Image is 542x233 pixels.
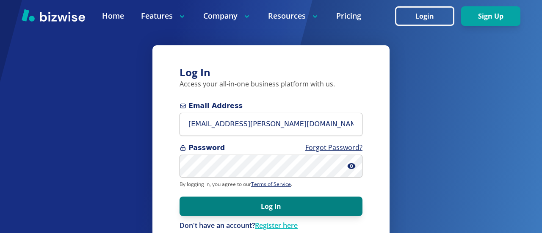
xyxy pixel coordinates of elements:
[461,6,520,26] button: Sign Up
[180,197,362,216] button: Log In
[141,11,186,21] p: Features
[461,12,520,20] a: Sign Up
[395,6,454,26] button: Login
[180,221,362,230] p: Don't have an account?
[251,180,291,188] a: Terms of Service
[180,66,362,80] h3: Log In
[102,11,124,21] a: Home
[395,12,461,20] a: Login
[22,9,85,22] img: Bizwise Logo
[203,11,251,21] p: Company
[180,181,362,188] p: By logging in, you agree to our .
[255,221,298,230] a: Register here
[180,113,362,136] input: you@example.com
[305,143,362,152] a: Forgot Password?
[180,221,362,230] div: Don't have an account?Register here
[180,143,362,153] span: Password
[180,80,362,89] p: Access your all-in-one business platform with us.
[336,11,361,21] a: Pricing
[268,11,319,21] p: Resources
[180,101,362,111] span: Email Address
